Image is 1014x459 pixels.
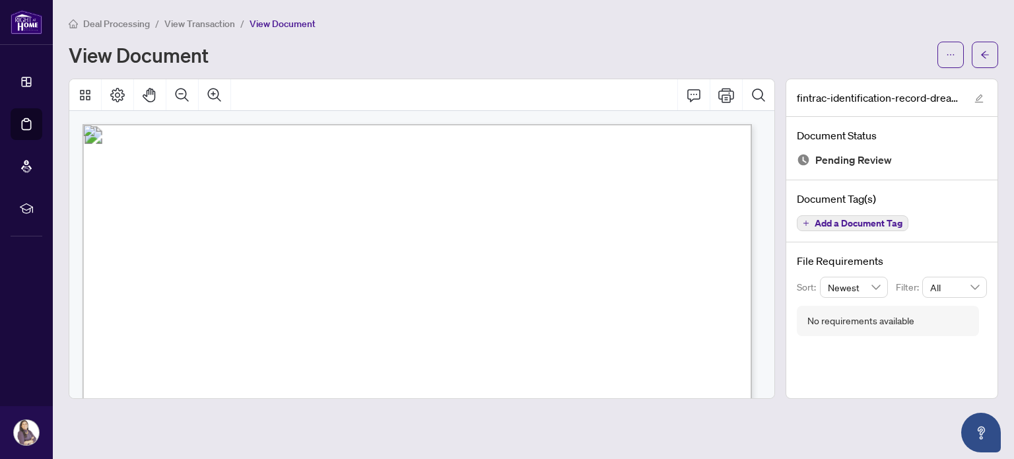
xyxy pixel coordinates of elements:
[250,18,316,30] span: View Document
[807,314,914,328] div: No requirements available
[797,153,810,166] img: Document Status
[803,220,809,227] span: plus
[974,94,984,103] span: edit
[797,90,962,106] span: fintrac-identification-record-dream-ventures-realty-inc-20250904-134429.pdf
[946,50,955,59] span: ellipsis
[961,413,1001,452] button: Open asap
[930,277,979,297] span: All
[828,277,881,297] span: Newest
[14,420,39,445] img: Profile Icon
[69,44,209,65] h1: View Document
[797,127,987,143] h4: Document Status
[797,215,908,231] button: Add a Document Tag
[83,18,150,30] span: Deal Processing
[797,253,987,269] h4: File Requirements
[164,18,235,30] span: View Transaction
[980,50,990,59] span: arrow-left
[69,19,78,28] span: home
[815,151,892,169] span: Pending Review
[815,219,902,228] span: Add a Document Tag
[155,16,159,31] li: /
[896,280,922,295] p: Filter:
[240,16,244,31] li: /
[797,280,820,295] p: Sort:
[11,10,42,34] img: logo
[797,191,987,207] h4: Document Tag(s)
